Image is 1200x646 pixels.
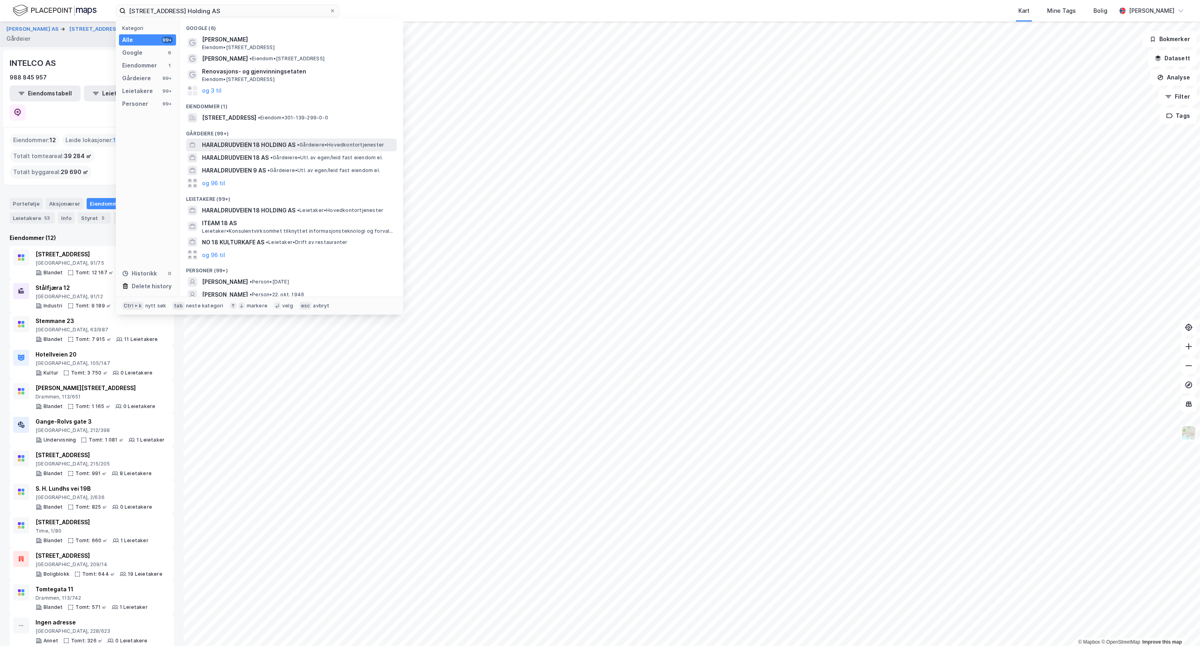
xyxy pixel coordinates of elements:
button: Leietakertabell [84,85,155,101]
div: 1 Leietaker [120,604,148,610]
div: avbryt [313,303,329,309]
div: Google [122,48,143,57]
span: Leietaker • Hovedkontortjenester [297,207,383,214]
div: Eiendommer (12) [10,233,174,243]
div: Blandet [44,537,63,544]
div: Leietakere [10,212,55,224]
div: Industri [44,303,63,309]
div: 0 Leietakere [123,403,155,410]
div: Tomt: 991 ㎡ [75,470,107,477]
div: Personer (99+) [180,261,403,275]
span: Eiendom • 301-139-299-0-0 [258,115,328,121]
div: Kart [1018,6,1030,16]
div: Blandet [44,336,63,343]
button: Analyse [1150,69,1197,85]
span: • [297,142,299,148]
div: nytt søk [145,303,166,309]
div: Eiendommer (1) [180,97,403,111]
span: 39 284 ㎡ [64,151,91,161]
div: Blandet [44,504,63,510]
span: 12 [50,135,56,145]
div: Blandet [44,470,63,477]
div: [STREET_ADDRESS] [36,250,154,259]
div: markere [247,303,267,309]
div: 0 Leietakere [120,504,152,510]
iframe: Chat Widget [1160,608,1200,646]
span: HARALDRUDVEIEN 18 HOLDING AS [202,206,295,215]
div: neste kategori [186,303,224,309]
span: • [250,55,252,61]
div: Historikk [122,269,157,278]
div: Tomt: 644 ㎡ [82,571,115,577]
div: [GEOGRAPHIC_DATA], 63/987 [36,327,158,333]
div: 11 Leietakere [124,336,158,343]
div: Leietakere (99+) [180,190,403,204]
div: Tomt: 12 167 ㎡ [75,269,113,276]
a: Mapbox [1078,639,1100,645]
div: Transaksjoner [114,212,172,224]
div: [STREET_ADDRESS] [36,551,162,561]
img: Z [1181,425,1196,440]
span: • [250,279,252,285]
div: Eiendommer [122,61,157,70]
button: Eiendomstabell [10,85,81,101]
div: Delete history [132,281,172,291]
div: Tomt: 7 915 ㎡ [75,336,111,343]
div: Tomt: 825 ㎡ [75,504,107,510]
div: [GEOGRAPHIC_DATA], 2/636 [36,494,152,501]
div: Leietakere [122,86,153,96]
span: • [250,291,252,297]
div: Eiendommer [87,198,136,209]
span: • [267,167,270,173]
span: Gårdeiere • Utl. av egen/leid fast eiendom el. [267,167,380,174]
span: 29 690 ㎡ [61,167,88,177]
div: 99+ [162,75,173,81]
div: 8 Leietakere [120,470,152,477]
div: Tomt: 1 081 ㎡ [89,437,124,443]
button: og 96 til [202,178,225,188]
div: Tomt: 660 ㎡ [75,537,107,544]
div: [STREET_ADDRESS] [36,517,149,527]
input: Søk på adresse, matrikkel, gårdeiere, leietakere eller personer [126,5,329,17]
div: Tomtegata 11 [36,585,148,594]
div: 1 Leietaker [137,437,164,443]
div: Tomt: 3 750 ㎡ [71,370,108,376]
div: [GEOGRAPHIC_DATA], 209/14 [36,561,162,568]
div: Mine Tags [1047,6,1076,16]
div: Totalt byggareal : [10,166,91,178]
div: Tomt: 1 165 ㎡ [75,403,111,410]
button: Datasett [1148,50,1197,66]
span: • [266,239,268,245]
div: 99+ [162,88,173,94]
span: Eiendom • [STREET_ADDRESS] [250,55,325,62]
div: INTELCO AS [10,57,57,69]
div: [GEOGRAPHIC_DATA], 228/623 [36,628,148,634]
span: Leietaker • Drift av restauranter [266,239,347,246]
div: 1 Leietaker [121,537,149,544]
div: 19 Leietakere [128,571,162,577]
div: [GEOGRAPHIC_DATA], 105/147 [36,360,152,367]
div: Gårdeiere [122,73,151,83]
div: Boligblokk [44,571,69,577]
span: [PERSON_NAME] [202,54,248,63]
div: Tomt: 9 189 ㎡ [75,303,111,309]
div: Drammen, 113/651 [36,394,155,400]
div: [GEOGRAPHIC_DATA], 212/398 [36,427,164,434]
div: Gårdeier [6,34,30,44]
div: 0 Leietakere [121,370,152,376]
button: og 3 til [202,86,222,95]
span: HARALDRUDVEIEN 9 AS [202,166,266,175]
div: esc [299,302,312,310]
button: Bokmerker [1143,31,1197,47]
div: Bolig [1093,6,1107,16]
span: Eiendom • [STREET_ADDRESS] [202,76,275,83]
div: Blandet [44,403,63,410]
div: 0 [166,270,173,277]
div: Alle [122,35,133,45]
div: Ingen adresse [36,618,148,627]
div: S. H. Lundhs vei 19B [36,484,152,493]
div: [GEOGRAPHIC_DATA], 91/12 [36,293,158,300]
div: Undervisning [44,437,76,443]
div: Info [58,212,75,224]
div: Tomt: 571 ㎡ [75,604,107,610]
